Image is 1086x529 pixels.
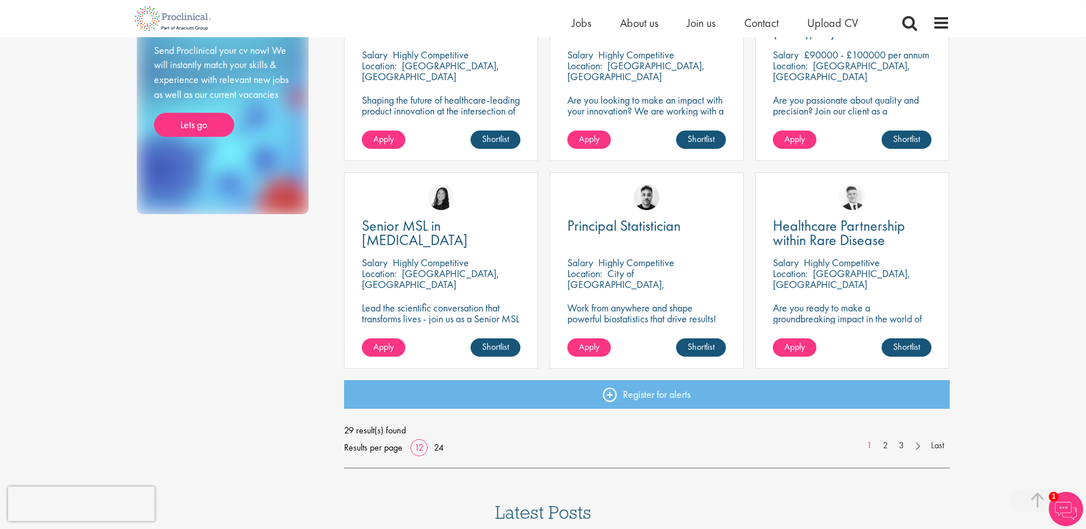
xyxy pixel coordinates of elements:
[567,267,602,280] span: Location:
[344,380,950,409] a: Register for alerts
[362,338,405,357] a: Apply
[567,94,726,160] p: Are you looking to make an impact with your innovation? We are working with a well-established ph...
[373,341,394,353] span: Apply
[861,439,878,452] a: 1
[567,59,705,83] p: [GEOGRAPHIC_DATA], [GEOGRAPHIC_DATA]
[567,302,726,346] p: Work from anywhere and shape powerful biostatistics that drive results! Enjoy the freedom of remo...
[773,59,808,72] span: Location:
[362,216,468,250] span: Senior MSL in [MEDICAL_DATA]
[773,216,905,250] span: Healthcare Partnership within Rare Disease
[154,43,291,137] div: Send Proclinical your cv now! We will instantly match your skills & experience with relevant new ...
[773,256,799,269] span: Salary
[471,131,520,149] a: Shortlist
[567,267,665,302] p: City of [GEOGRAPHIC_DATA], [GEOGRAPHIC_DATA]
[773,11,931,40] a: Director, Distribution QA (GDP), RP/RPi
[567,48,593,61] span: Salary
[773,59,910,83] p: [GEOGRAPHIC_DATA], [GEOGRAPHIC_DATA]
[620,15,658,30] a: About us
[567,219,726,233] a: Principal Statistician
[676,131,726,149] a: Shortlist
[773,267,808,280] span: Location:
[882,131,931,149] a: Shortlist
[687,15,716,30] a: Join us
[893,439,910,452] a: 3
[362,48,388,61] span: Salary
[344,422,950,439] span: 29 result(s) found
[773,302,931,357] p: Are you ready to make a groundbreaking impact in the world of biotechnology? Join a growing compa...
[807,15,858,30] a: Upload CV
[598,256,674,269] p: Highly Competitive
[428,184,454,210] img: Numhom Sudsok
[925,439,950,452] a: Last
[567,59,602,72] span: Location:
[430,441,448,453] a: 24
[362,219,520,247] a: Senior MSL in [MEDICAL_DATA]
[362,267,397,280] span: Location:
[373,133,394,145] span: Apply
[567,256,593,269] span: Salary
[393,256,469,269] p: Highly Competitive
[344,439,402,456] span: Results per page
[572,15,591,30] a: Jobs
[773,131,816,149] a: Apply
[676,338,726,357] a: Shortlist
[839,184,865,210] img: Nicolas Daniel
[362,94,520,127] p: Shaping the future of healthcare-leading product innovation at the intersection of technology and...
[362,302,520,335] p: Lead the scientific conversation that transforms lives - join us as a Senior MSL in [MEDICAL_DATA].
[362,267,499,291] p: [GEOGRAPHIC_DATA], [GEOGRAPHIC_DATA]
[784,133,805,145] span: Apply
[882,338,931,357] a: Shortlist
[579,133,599,145] span: Apply
[362,59,397,72] span: Location:
[410,441,428,453] a: 12
[634,184,660,210] img: Dean Fisher
[579,341,599,353] span: Apply
[804,48,929,61] p: £90000 - £100000 per annum
[598,48,674,61] p: Highly Competitive
[773,94,931,138] p: Are you passionate about quality and precision? Join our client as a Distribution Director and he...
[1049,492,1059,502] span: 1
[784,341,805,353] span: Apply
[8,487,155,521] iframe: reCAPTCHA
[773,267,910,291] p: [GEOGRAPHIC_DATA], [GEOGRAPHIC_DATA]
[744,15,779,30] a: Contact
[393,48,469,61] p: Highly Competitive
[804,256,880,269] p: Highly Competitive
[773,338,816,357] a: Apply
[1049,492,1083,526] img: Chatbot
[773,48,799,61] span: Salary
[362,131,405,149] a: Apply
[567,216,681,235] span: Principal Statistician
[362,256,388,269] span: Salary
[362,59,499,83] p: [GEOGRAPHIC_DATA], [GEOGRAPHIC_DATA]
[567,131,611,149] a: Apply
[773,219,931,247] a: Healthcare Partnership within Rare Disease
[154,113,234,137] a: Lets go
[877,439,894,452] a: 2
[471,338,520,357] a: Shortlist
[567,338,611,357] a: Apply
